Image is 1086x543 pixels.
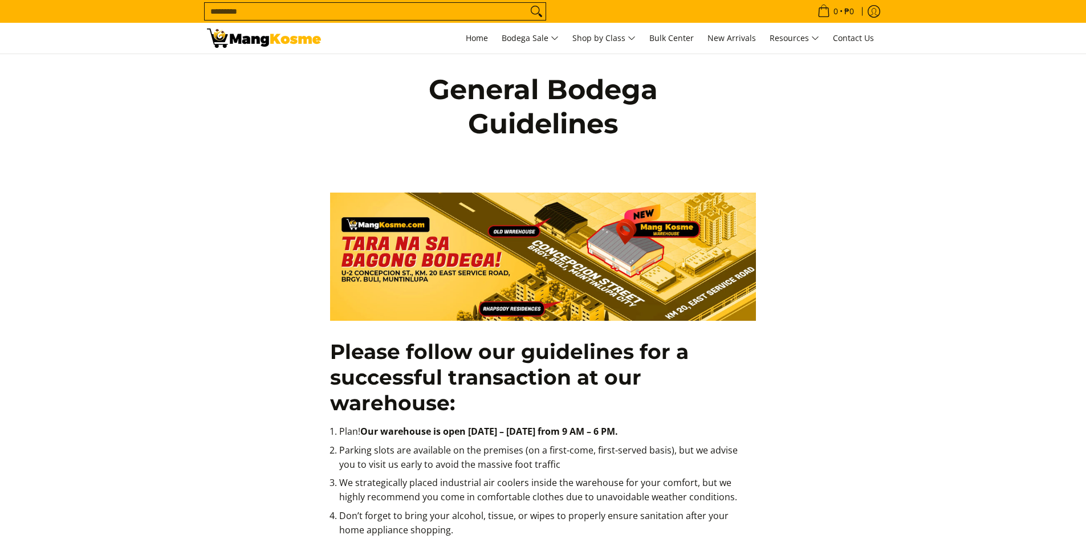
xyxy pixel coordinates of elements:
button: Search [527,3,546,20]
span: Contact Us [833,32,874,43]
img: tara sa warehouse ni mang kosme [330,193,756,321]
a: Bodega Sale [496,23,564,54]
li: Don’t forget to bring your alcohol, tissue, or wipes to properly ensure sanitation after your hom... [339,509,756,542]
li: Parking slots are available on the premises (on a first-come, first-served basis), but we advise ... [339,443,756,476]
a: Bulk Center [644,23,699,54]
span: Bulk Center [649,32,694,43]
li: We strategically placed industrial air coolers inside the warehouse for your comfort, but we high... [339,476,756,509]
a: Home [460,23,494,54]
span: 0 [832,7,840,15]
span: Shop by Class [572,31,636,46]
strong: Our warehouse is open [DATE] – [DATE] from 9 AM – 6 PM. [360,425,618,438]
span: Bodega Sale [502,31,559,46]
img: Bodega Customers Reminders l Mang Kosme: Home Appliance Warehouse Sale [207,28,321,48]
h1: General Bodega Guidelines [378,72,709,141]
span: New Arrivals [707,32,756,43]
h2: Please follow our guidelines for a successful transaction at our warehouse: [330,339,756,416]
nav: Main Menu [332,23,880,54]
a: New Arrivals [702,23,762,54]
span: • [814,5,857,18]
a: Contact Us [827,23,880,54]
a: Shop by Class [567,23,641,54]
span: ₱0 [843,7,856,15]
span: Resources [770,31,819,46]
li: Plan! [339,424,756,443]
span: Home [466,32,488,43]
a: Resources [764,23,825,54]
